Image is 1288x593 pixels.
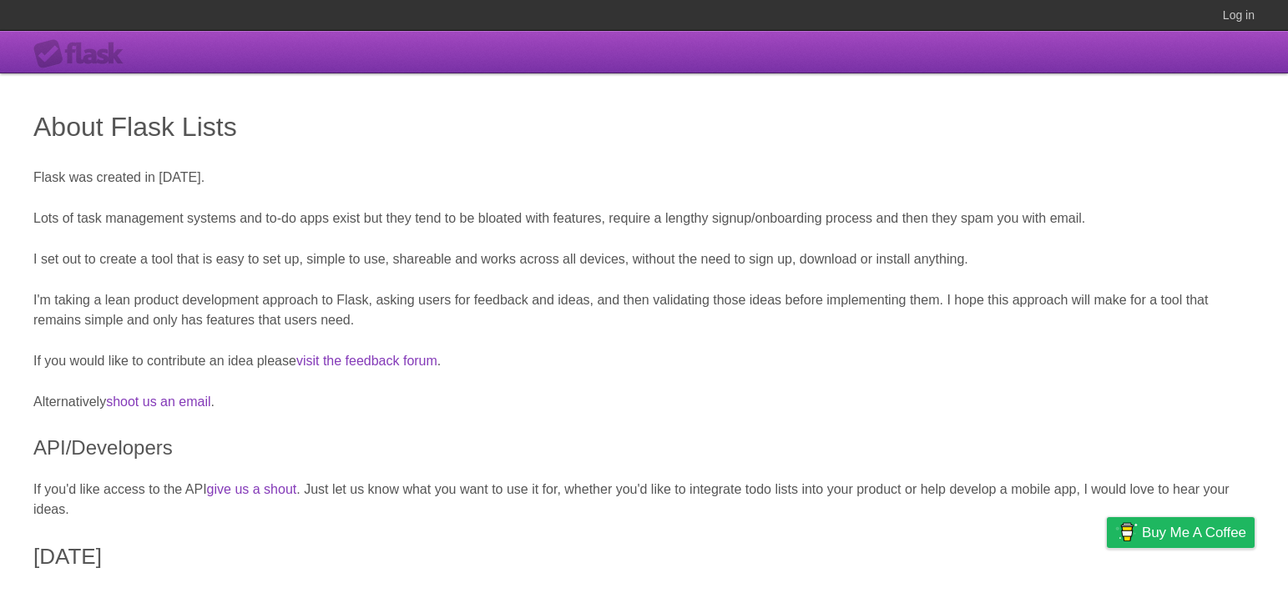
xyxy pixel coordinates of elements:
p: Lots of task management systems and to-do apps exist but they tend to be bloated with features, r... [33,209,1255,229]
h2: API/Developers [33,433,1255,463]
p: I set out to create a tool that is easy to set up, simple to use, shareable and works across all ... [33,249,1255,269]
div: Flask [33,39,134,69]
span: Buy me a coffee [1142,518,1246,547]
a: shoot us an email [106,394,210,409]
a: visit the feedback forum [296,354,437,368]
p: Alternatively . [33,392,1255,412]
p: If you'd like access to the API . Just let us know what you want to use it for, whether you'd lik... [33,480,1255,520]
a: Buy me a coffee [1107,517,1255,548]
p: If you would like to contribute an idea please . [33,351,1255,371]
a: give us a shout [207,482,297,496]
p: I'm taking a lean product development approach to Flask, asking users for feedback and ideas, and... [33,290,1255,330]
p: Flask was created in [DATE]. [33,168,1255,188]
h1: About Flask Lists [33,107,1255,147]
img: Buy me a coffee [1115,518,1138,546]
h3: [DATE] [33,540,1255,573]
